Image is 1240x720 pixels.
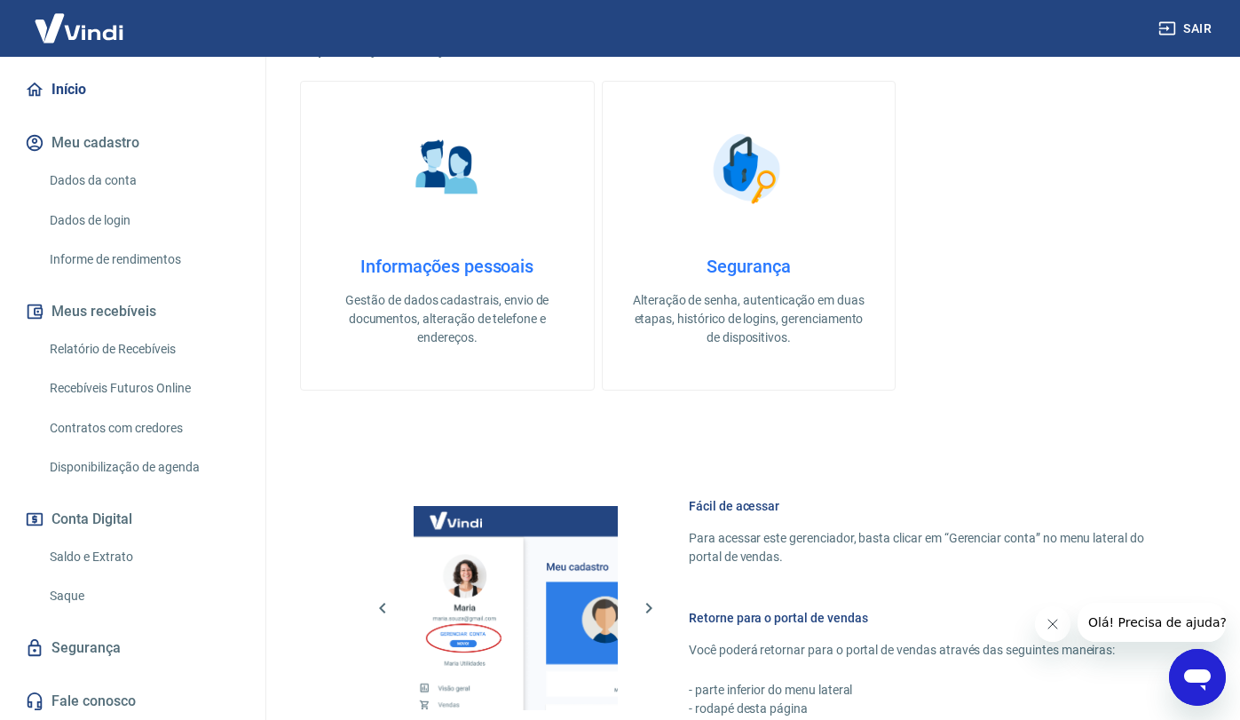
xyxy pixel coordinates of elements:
h4: Informações pessoais [329,256,565,277]
h4: Segurança [631,256,867,277]
img: Imagem da dashboard mostrando o botão de gerenciar conta na sidebar no lado esquerdo [414,506,618,710]
a: Dados de login [43,202,244,239]
iframe: Mensagem da empresa [1078,603,1226,642]
button: Meus recebíveis [21,292,244,331]
p: Alteração de senha, autenticação em duas etapas, histórico de logins, gerenciamento de dispositivos. [631,291,867,347]
iframe: Fechar mensagem [1035,606,1070,642]
a: Segurança [21,629,244,668]
img: Segurança [704,124,793,213]
h6: Retorne para o portal de vendas [689,609,1155,627]
a: Relatório de Recebíveis [43,331,244,368]
p: Para acessar este gerenciador, basta clicar em “Gerenciar conta” no menu lateral do portal de ven... [689,529,1155,566]
button: Conta Digital [21,500,244,539]
img: Vindi [21,1,137,55]
p: Você poderá retornar para o portal de vendas através das seguintes maneiras: [689,641,1155,660]
p: - parte inferior do menu lateral [689,681,1155,700]
a: Disponibilização de agenda [43,449,244,486]
p: - rodapé desta página [689,700,1155,718]
a: Dados da conta [43,162,244,199]
a: Saldo e Extrato [43,539,244,575]
h6: Fácil de acessar [689,497,1155,515]
img: Informações pessoais [403,124,492,213]
span: Olá! Precisa de ajuda? [11,12,149,27]
a: Recebíveis Futuros Online [43,370,244,407]
a: Saque [43,578,244,614]
a: Informe de rendimentos [43,241,244,278]
a: Informações pessoaisInformações pessoaisGestão de dados cadastrais, envio de documentos, alteraçã... [300,81,595,391]
a: Contratos com credores [43,410,244,447]
a: Início [21,70,244,109]
iframe: Botão para abrir a janela de mensagens [1169,649,1226,706]
a: SegurançaSegurançaAlteração de senha, autenticação em duas etapas, histórico de logins, gerenciam... [602,81,896,391]
button: Sair [1155,12,1219,45]
p: Gestão de dados cadastrais, envio de documentos, alteração de telefone e endereços. [329,291,565,347]
button: Meu cadastro [21,123,244,162]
